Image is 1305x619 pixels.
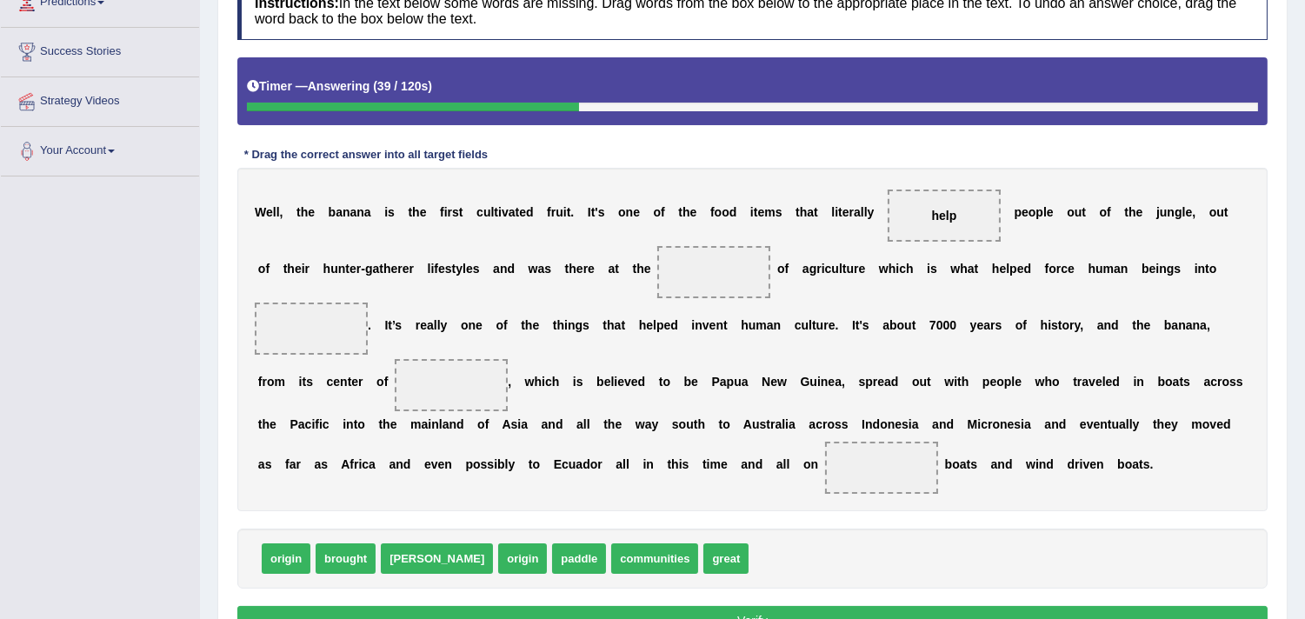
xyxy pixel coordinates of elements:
b: 39 / 120s [377,79,428,93]
b: n [338,262,346,276]
b: - [361,262,365,276]
b: p [1015,205,1022,219]
b: e [532,318,539,332]
b: e [842,205,849,219]
b: a [882,318,889,332]
b: t [345,262,350,276]
b: t [678,205,682,219]
b: r [416,318,420,332]
b: s [452,205,459,219]
b: h [1089,262,1096,276]
span: Drop target [657,246,770,298]
b: u [802,318,809,332]
b: t [856,318,860,332]
b: r [397,262,402,276]
b: e [295,262,302,276]
b: ) [428,79,432,93]
b: c [899,262,906,276]
b: h [525,318,533,332]
b: a [350,205,357,219]
b: t [1224,205,1228,219]
b: o [1100,205,1108,219]
b: e [999,262,1006,276]
b: g [365,262,373,276]
h5: Timer — [247,80,432,93]
b: o [777,262,785,276]
b: i [927,262,930,276]
b: t [615,262,619,276]
b: s [445,262,452,276]
b: t [814,205,818,219]
b: t [1082,205,1086,219]
b: i [1048,318,1051,332]
b: e [391,262,398,276]
b: b [889,318,897,332]
b: t [516,205,520,219]
b: a [615,318,622,332]
b: e [1047,205,1054,219]
b: t [567,205,571,219]
b: e [403,262,409,276]
b: n [774,318,782,332]
b: t [912,318,916,332]
b: c [825,262,832,276]
b: t [1124,205,1129,219]
b: g [1175,205,1182,219]
b: e [588,262,595,276]
b: v [502,205,509,219]
b: l [434,318,437,332]
b: t [1058,318,1062,332]
span: Drop target [255,303,368,355]
b: h [639,318,647,332]
b: r [409,262,414,276]
b: m [1103,262,1114,276]
a: Strategy Videos [1,77,199,121]
b: i [750,205,754,219]
b: e [1022,205,1029,219]
b: h [800,205,808,219]
b: h [412,205,420,219]
b: a [538,262,545,276]
b: s [388,205,395,219]
b: t [975,262,979,276]
b: e [576,262,583,276]
a: Success Stories [1,28,199,71]
b: I [384,318,388,332]
b: l [864,205,868,219]
b: h [556,318,564,332]
b: h [682,205,690,219]
div: * Drag the correct answer into all target fields [237,147,495,163]
b: p [1009,262,1017,276]
b: r [854,262,858,276]
b: l [428,262,431,276]
b: a [767,318,774,332]
b: f [1022,318,1027,332]
b: d [670,318,678,332]
b: e [709,318,716,332]
b: h [301,205,309,219]
b: t [842,262,847,276]
b: g [1167,262,1175,276]
b: o [1209,262,1217,276]
b: I [852,318,856,332]
b: r [1069,318,1074,332]
b: t [521,318,525,332]
b: t [633,262,637,276]
b: f [1045,262,1049,276]
b: u [483,205,491,219]
b: s [995,318,1002,332]
b: u [816,318,824,332]
b: a [493,262,500,276]
b: r [1056,262,1061,276]
b: e [664,318,671,332]
b: n [469,318,476,332]
b: e [976,318,983,332]
b: t [553,318,557,332]
b: l [1043,205,1047,219]
b: h [741,318,749,332]
b: i [896,262,899,276]
b: l [463,262,466,276]
b: s [544,262,551,276]
b: g [809,262,817,276]
b: I [588,205,591,219]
